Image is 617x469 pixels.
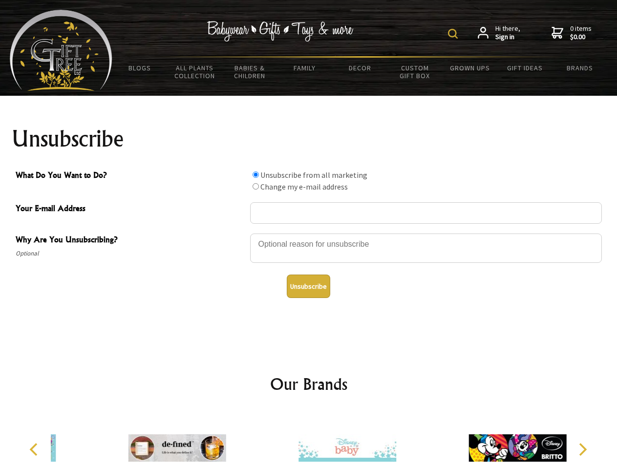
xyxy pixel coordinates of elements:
[16,234,245,248] span: Why Are You Unsubscribing?
[16,169,245,183] span: What Do You Want to Do?
[570,33,592,42] strong: $0.00
[16,248,245,259] span: Optional
[260,182,348,192] label: Change my e-mail address
[332,58,387,78] a: Decor
[16,202,245,216] span: Your E-mail Address
[442,58,497,78] a: Grown Ups
[207,21,354,42] img: Babywear - Gifts - Toys & more
[287,275,330,298] button: Unsubscribe
[277,58,333,78] a: Family
[495,24,520,42] span: Hi there,
[260,170,367,180] label: Unsubscribe from all marketing
[553,58,608,78] a: Brands
[478,24,520,42] a: Hi there,Sign in
[250,202,602,224] input: Your E-mail Address
[10,10,112,91] img: Babyware - Gifts - Toys and more...
[20,372,598,396] h2: Our Brands
[12,127,606,150] h1: Unsubscribe
[168,58,223,86] a: All Plants Collection
[24,439,46,460] button: Previous
[570,24,592,42] span: 0 items
[552,24,592,42] a: 0 items$0.00
[448,29,458,39] img: product search
[497,58,553,78] a: Gift Ideas
[250,234,602,263] textarea: Why Are You Unsubscribing?
[253,171,259,178] input: What Do You Want to Do?
[387,58,443,86] a: Custom Gift Box
[572,439,593,460] button: Next
[112,58,168,78] a: BLOGS
[495,33,520,42] strong: Sign in
[222,58,277,86] a: Babies & Children
[253,183,259,190] input: What Do You Want to Do?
